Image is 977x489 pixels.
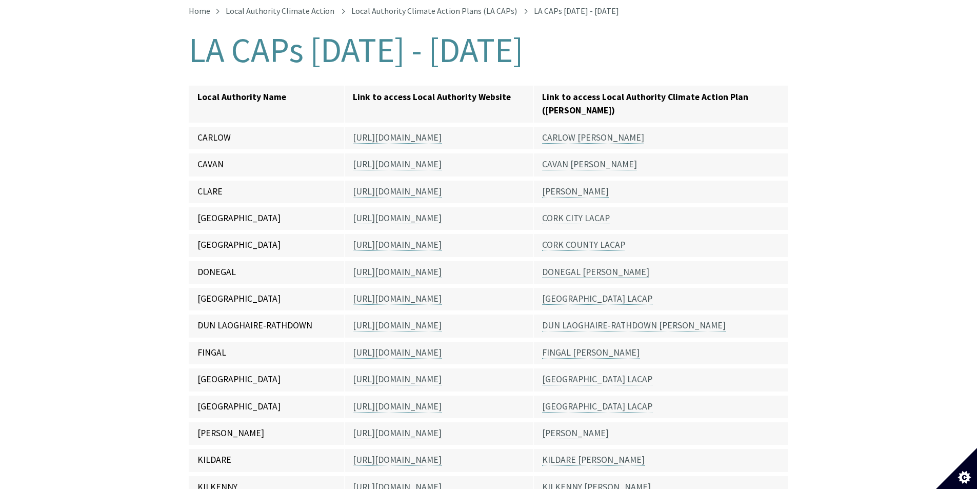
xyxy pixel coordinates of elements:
a: CORK COUNTY LACAP [542,239,625,251]
td: CAVAN [189,151,345,178]
td: KILDARE [189,447,345,474]
td: DUN LAOGHAIRE-RATHDOWN [189,312,345,339]
strong: Link to access Local Authority Website [353,91,511,103]
a: FINGAL [PERSON_NAME] [542,347,640,359]
a: [PERSON_NAME] [542,427,609,439]
td: [PERSON_NAME] [189,420,345,447]
a: CARLOW [PERSON_NAME] [542,132,644,144]
a: CAVAN [PERSON_NAME] [542,159,637,170]
a: CORK CITY LACAP [542,212,610,224]
strong: Local Authority Name [197,91,286,103]
td: [GEOGRAPHIC_DATA] [189,205,345,232]
a: Local Authority Climate Action Plans (LA CAPs) [351,6,517,16]
a: [URL][DOMAIN_NAME] [353,159,442,170]
a: [GEOGRAPHIC_DATA] LACAP [542,374,652,385]
span: LA CAPs [DATE] - [DATE] [534,6,619,16]
td: FINGAL [189,340,345,366]
td: DONEGAL [189,259,345,286]
td: [GEOGRAPHIC_DATA] [189,394,345,420]
a: [URL][DOMAIN_NAME] [353,132,442,144]
strong: Link to access Local Authority Climate Action Plan ([PERSON_NAME]) [542,91,748,116]
a: Home [189,6,210,16]
td: [GEOGRAPHIC_DATA] [189,232,345,259]
a: [URL][DOMAIN_NAME] [353,320,442,331]
a: [URL][DOMAIN_NAME] [353,347,442,359]
h1: LA CAPs [DATE] - [DATE] [189,31,789,69]
td: CARLOW [189,125,345,151]
a: [GEOGRAPHIC_DATA] LACAP [542,401,652,413]
a: [URL][DOMAIN_NAME] [353,212,442,224]
a: [URL][DOMAIN_NAME] [353,239,442,251]
td: [GEOGRAPHIC_DATA] [189,366,345,393]
a: [URL][DOMAIN_NAME] [353,401,442,413]
a: [URL][DOMAIN_NAME] [353,427,442,439]
a: KILDARE [PERSON_NAME] [542,454,645,466]
a: [URL][DOMAIN_NAME] [353,374,442,385]
button: Set cookie preferences [936,448,977,489]
td: [GEOGRAPHIC_DATA] [189,286,345,312]
a: [URL][DOMAIN_NAME] [353,454,442,466]
a: DUN LAOGHAIRE-RATHDOWN [PERSON_NAME] [542,320,726,331]
a: [URL][DOMAIN_NAME] [353,266,442,278]
td: CLARE [189,179,345,205]
a: Local Authority Climate Action [226,6,334,16]
a: DONEGAL [PERSON_NAME] [542,266,649,278]
a: [URL][DOMAIN_NAME] [353,186,442,198]
a: [GEOGRAPHIC_DATA] LACAP [542,293,652,305]
a: [URL][DOMAIN_NAME] [353,293,442,305]
a: [PERSON_NAME] [542,186,609,198]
